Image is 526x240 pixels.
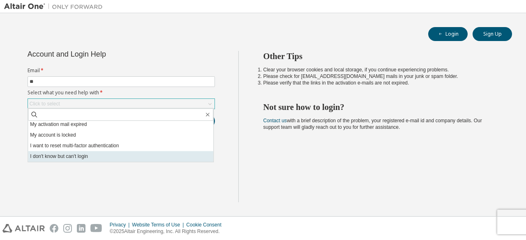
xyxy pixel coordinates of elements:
li: Please check for [EMAIL_ADDRESS][DOMAIN_NAME] mails in your junk or spam folder. [263,73,498,80]
h2: Other Tips [263,51,498,62]
label: Email [28,67,215,74]
button: Sign Up [473,27,512,41]
div: Website Terms of Use [132,222,186,228]
label: Select what you need help with [28,89,215,96]
img: altair_logo.svg [2,224,45,233]
img: youtube.svg [90,224,102,233]
img: instagram.svg [63,224,72,233]
img: facebook.svg [50,224,58,233]
li: Please verify that the links in the activation e-mails are not expired. [263,80,498,86]
div: Cookie Consent [186,222,226,228]
li: Clear your browser cookies and local storage, if you continue experiencing problems. [263,66,498,73]
a: Contact us [263,118,287,123]
h2: Not sure how to login? [263,102,498,112]
div: Account and Login Help [28,51,178,57]
button: Login [428,27,468,41]
img: Altair One [4,2,107,11]
img: linkedin.svg [77,224,85,233]
p: © 2025 Altair Engineering, Inc. All Rights Reserved. [110,228,226,235]
span: with a brief description of the problem, your registered e-mail id and company details. Our suppo... [263,118,482,130]
div: Click to select [30,101,60,107]
li: My activation mail expired [28,119,213,130]
div: Privacy [110,222,132,228]
div: Click to select [28,99,215,109]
